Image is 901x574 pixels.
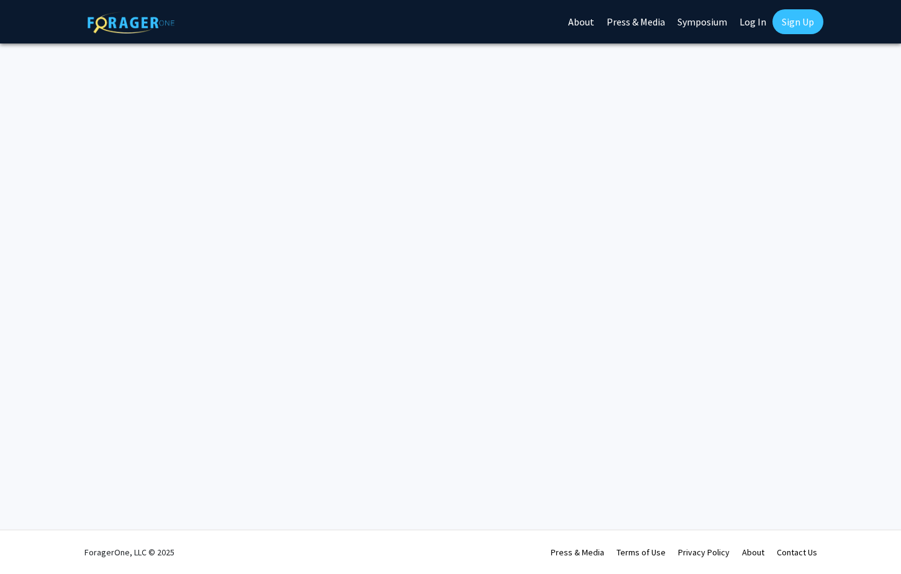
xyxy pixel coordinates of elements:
a: Contact Us [777,547,817,558]
a: Terms of Use [617,547,666,558]
a: About [742,547,764,558]
a: Privacy Policy [678,547,730,558]
a: Press & Media [551,547,604,558]
div: ForagerOne, LLC © 2025 [84,531,174,574]
a: Sign Up [772,9,823,34]
img: ForagerOne Logo [88,12,174,34]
